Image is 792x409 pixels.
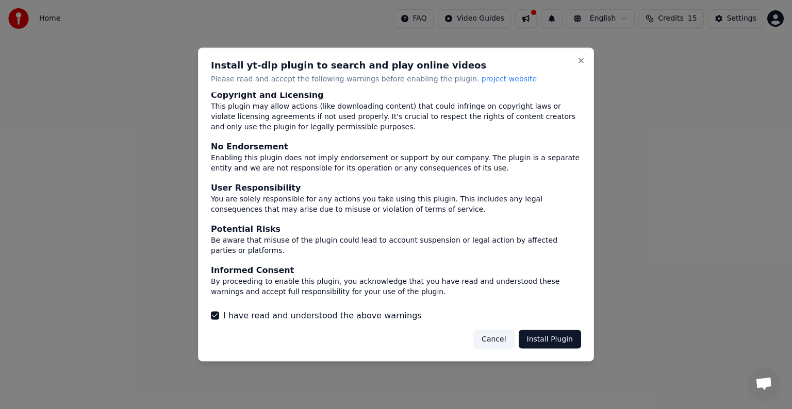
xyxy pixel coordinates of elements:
div: Copyright and Licensing [211,89,581,101]
div: This plugin may allow actions (like downloading content) that could infringe on copyright laws or... [211,101,581,132]
label: I have read and understood the above warnings [223,309,422,321]
button: Install Plugin [519,330,581,348]
div: Enabling this plugin does not imply endorsement or support by our company. The plugin is a separa... [211,152,581,173]
div: You are solely responsible for any actions you take using this plugin. This includes any legal co... [211,194,581,214]
div: Informed Consent [211,264,581,276]
p: Please read and accept the following warnings before enabling the plugin. [211,74,581,84]
h2: Install yt-dlp plugin to search and play online videos [211,61,581,70]
div: Be aware that misuse of the plugin could lead to account suspension or legal action by affected p... [211,235,581,255]
div: User Responsibility [211,181,581,194]
div: No Endorsement [211,140,581,152]
button: Cancel [473,330,514,348]
div: By proceeding to enable this plugin, you acknowledge that you have read and understood these warn... [211,276,581,297]
div: Potential Risks [211,223,581,235]
span: project website [482,75,537,83]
